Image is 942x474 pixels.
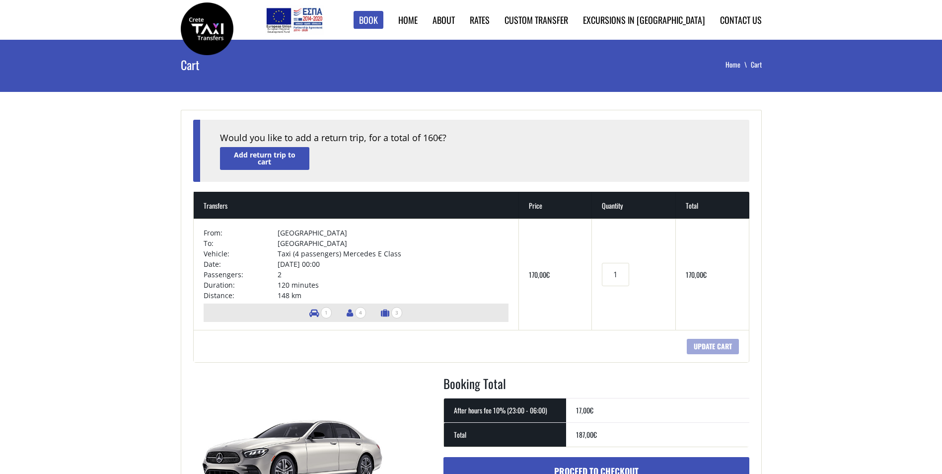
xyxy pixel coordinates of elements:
a: Book [354,11,383,29]
th: Price [519,192,592,219]
a: Home [398,13,418,26]
bdi: 187,00 [576,429,597,440]
td: [GEOGRAPHIC_DATA] [278,238,508,248]
th: Total [676,192,749,219]
span: € [593,429,597,440]
span: € [546,269,550,280]
td: Vehicle: [204,248,278,259]
a: Custom Transfer [505,13,568,26]
li: Number of vehicles [304,304,337,322]
li: Number of passengers [342,304,371,322]
span: 1 [321,307,332,318]
h1: Cart [181,40,376,89]
td: From: [204,228,278,238]
img: e-bannersEUERDF180X90.jpg [265,5,324,35]
td: [GEOGRAPHIC_DATA] [278,228,508,238]
div: Would you like to add a return trip, for a total of 160 ? [220,132,729,145]
td: Taxi (4 passengers) Mercedes E Class [278,248,508,259]
input: Update cart [687,339,739,354]
bdi: 170,00 [529,269,550,280]
h2: Booking Total [443,375,749,398]
th: Transfers [194,192,519,219]
td: Passengers: [204,269,278,280]
bdi: 170,00 [686,269,707,280]
li: Cart [751,60,762,70]
bdi: 17,00 [576,405,593,415]
td: 120 minutes [278,280,508,290]
a: Crete Taxi Transfers | Crete Taxi Transfers Cart | Crete Taxi Transfers [181,22,233,33]
input: Transfers quantity [602,263,629,286]
a: Home [725,59,751,70]
td: To: [204,238,278,248]
span: € [703,269,707,280]
td: 2 [278,269,508,280]
span: € [438,133,442,144]
span: 3 [391,307,402,318]
a: Excursions in [GEOGRAPHIC_DATA] [583,13,705,26]
td: Date: [204,259,278,269]
a: About [433,13,455,26]
td: Duration: [204,280,278,290]
a: Rates [470,13,490,26]
td: 148 km [278,290,508,301]
a: Add return trip to cart [220,147,309,169]
th: Quantity [592,192,676,219]
img: Crete Taxi Transfers | Crete Taxi Transfers Cart | Crete Taxi Transfers [181,2,233,55]
a: Contact us [720,13,762,26]
span: € [590,405,593,415]
th: Total [444,422,566,447]
td: [DATE] 00:00 [278,259,508,269]
span: 4 [355,307,366,318]
th: After hours fee 10% (23:00 - 06:00) [444,398,566,422]
li: Number of luggage items [376,304,407,322]
td: Distance: [204,290,278,301]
